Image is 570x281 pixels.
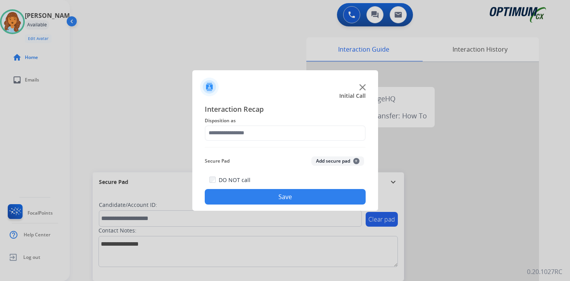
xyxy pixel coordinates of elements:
span: Interaction Recap [205,104,366,116]
button: Add secure pad+ [311,156,364,166]
p: 0.20.1027RC [527,267,562,276]
span: Secure Pad [205,156,230,166]
label: DO NOT call [219,176,250,184]
span: Disposition as [205,116,366,125]
img: contactIcon [200,78,219,96]
span: Initial Call [339,92,366,100]
button: Save [205,189,366,205]
span: + [353,158,359,164]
